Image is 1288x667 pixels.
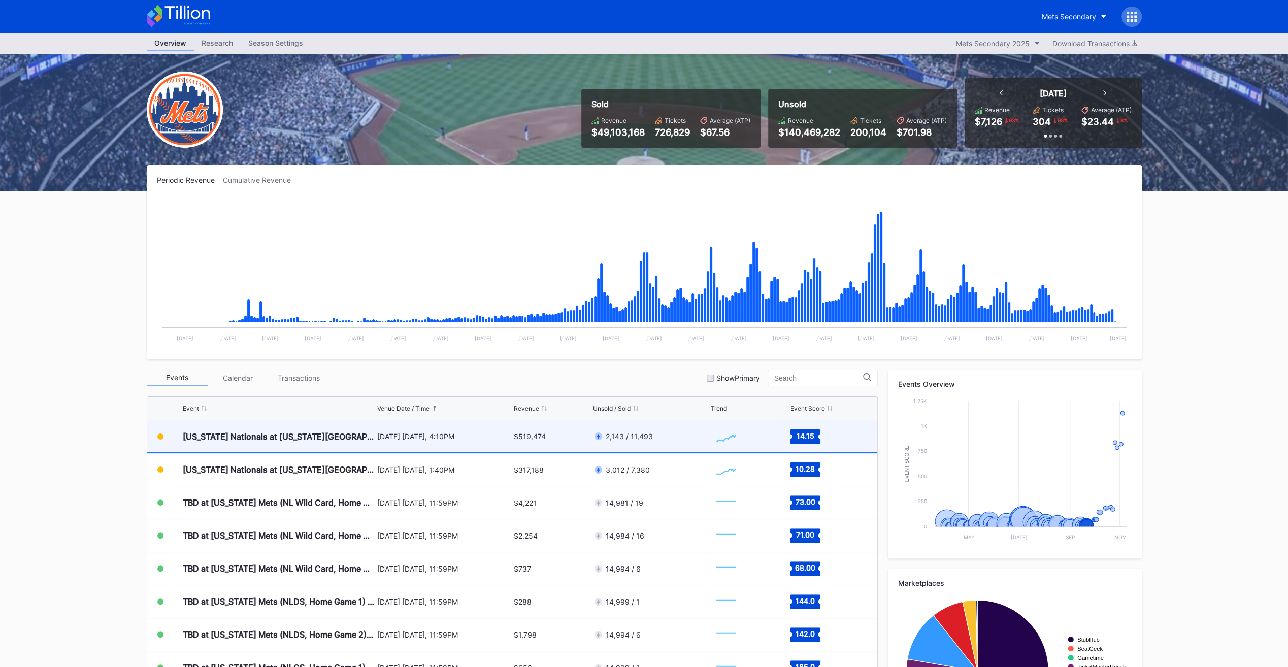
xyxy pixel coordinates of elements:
text: [DATE] [645,335,662,341]
div: Venue Date / Time [377,405,430,412]
div: Unsold / Sold [593,405,631,412]
div: [DATE] [DATE], 11:59PM [377,630,512,639]
div: Average (ATP) [1091,106,1132,114]
div: Mets Secondary [1042,12,1096,21]
text: 144.0 [796,596,815,605]
text: 68.00 [795,563,815,572]
text: [DATE] [261,335,278,341]
svg: Chart title [711,556,741,581]
text: [DATE] [900,335,917,341]
div: 304 [1033,116,1051,127]
div: Revenue [984,106,1010,114]
div: 14,994 / 6 [606,630,641,639]
a: Research [194,36,241,51]
div: TBD at [US_STATE] Mets (NLDS, Home Game 1) (If Necessary) (Date TBD) [183,596,375,607]
text: [DATE] [559,335,576,341]
text: 500 [918,473,927,479]
svg: Chart title [711,622,741,647]
div: 14,984 / 16 [606,531,644,540]
text: [DATE] [517,335,534,341]
div: Events Overview [898,380,1132,388]
text: May [963,534,974,540]
text: [DATE] [475,335,491,341]
div: $701.98 [897,127,947,138]
div: Revenue [788,117,813,124]
div: Tickets [860,117,881,124]
div: $288 [514,597,532,606]
div: 8 % [1119,116,1129,124]
svg: Chart title [711,523,741,548]
text: Gametime [1077,655,1104,661]
button: Mets Secondary 2025 [951,37,1045,50]
div: [US_STATE] Nationals at [US_STATE][GEOGRAPHIC_DATA] (Long Sleeve T-Shirt Giveaway) [183,431,375,442]
text: [DATE] [432,335,449,341]
div: Research [194,36,241,50]
text: [DATE] [602,335,619,341]
text: 73.00 [796,497,815,506]
div: Event Score [790,405,824,412]
div: Event [183,405,199,412]
text: 142.0 [796,629,815,638]
text: [DATE] [1071,335,1087,341]
div: $519,474 [514,432,546,441]
div: Transactions [269,370,329,386]
text: 250 [918,498,927,504]
text: [DATE] [1109,335,1126,341]
div: Marketplaces [898,579,1132,587]
div: TBD at [US_STATE] Mets (NL Wild Card, Home Game 3) (If Necessary) [183,563,375,574]
a: Overview [147,36,194,51]
text: StubHub [1077,637,1100,643]
button: Download Transactions [1047,37,1142,50]
text: Event Score [904,445,910,482]
div: Download Transactions [1052,39,1137,48]
text: [DATE] [730,335,747,341]
div: $67.56 [700,127,750,138]
button: Mets Secondary [1034,7,1114,26]
div: Calendar [208,370,269,386]
text: 1.25k [913,398,927,404]
a: Season Settings [241,36,311,51]
text: Nov [1114,534,1126,540]
svg: Chart title [157,197,1132,349]
div: $7,126 [975,116,1002,127]
div: $4,221 [514,498,537,507]
div: Show Primary [716,374,760,382]
div: Events [147,370,208,386]
svg: Chart title [898,396,1132,548]
div: Mets Secondary 2025 [956,39,1030,48]
text: Sep [1065,534,1074,540]
svg: Chart title [711,589,741,614]
text: 14.15 [797,431,814,440]
text: SeatGeek [1077,646,1103,652]
div: TBD at [US_STATE] Mets (NLDS, Home Game 2) (If Necessary) (Date TBD) [183,629,375,640]
svg: Chart title [711,424,741,449]
div: Trend [711,405,727,412]
div: Average (ATP) [906,117,947,124]
div: $23.44 [1081,116,1114,127]
div: $737 [514,564,531,573]
text: [DATE] [943,335,960,341]
div: 2,143 / 11,493 [606,432,653,441]
div: Sold [591,99,750,109]
div: Revenue [601,117,626,124]
text: [DATE] [177,335,193,341]
text: 0 [924,523,927,529]
div: $49,103,168 [591,127,645,138]
div: [DATE] [DATE], 1:40PM [377,465,512,474]
text: [DATE] [389,335,406,341]
div: $1,798 [514,630,537,639]
div: [DATE] [DATE], 11:59PM [377,531,512,540]
text: 71.00 [796,530,814,539]
div: Tickets [665,117,686,124]
text: 750 [918,448,927,454]
div: 14,981 / 19 [606,498,643,507]
div: [DATE] [DATE], 4:10PM [377,432,512,441]
div: Tickets [1042,106,1064,114]
text: [DATE] [857,335,874,341]
div: [DATE] [DATE], 11:59PM [377,498,512,507]
div: Season Settings [241,36,311,50]
text: [DATE] [219,335,236,341]
div: 14,994 / 6 [606,564,641,573]
div: [US_STATE] Nationals at [US_STATE][GEOGRAPHIC_DATA] [183,464,375,475]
